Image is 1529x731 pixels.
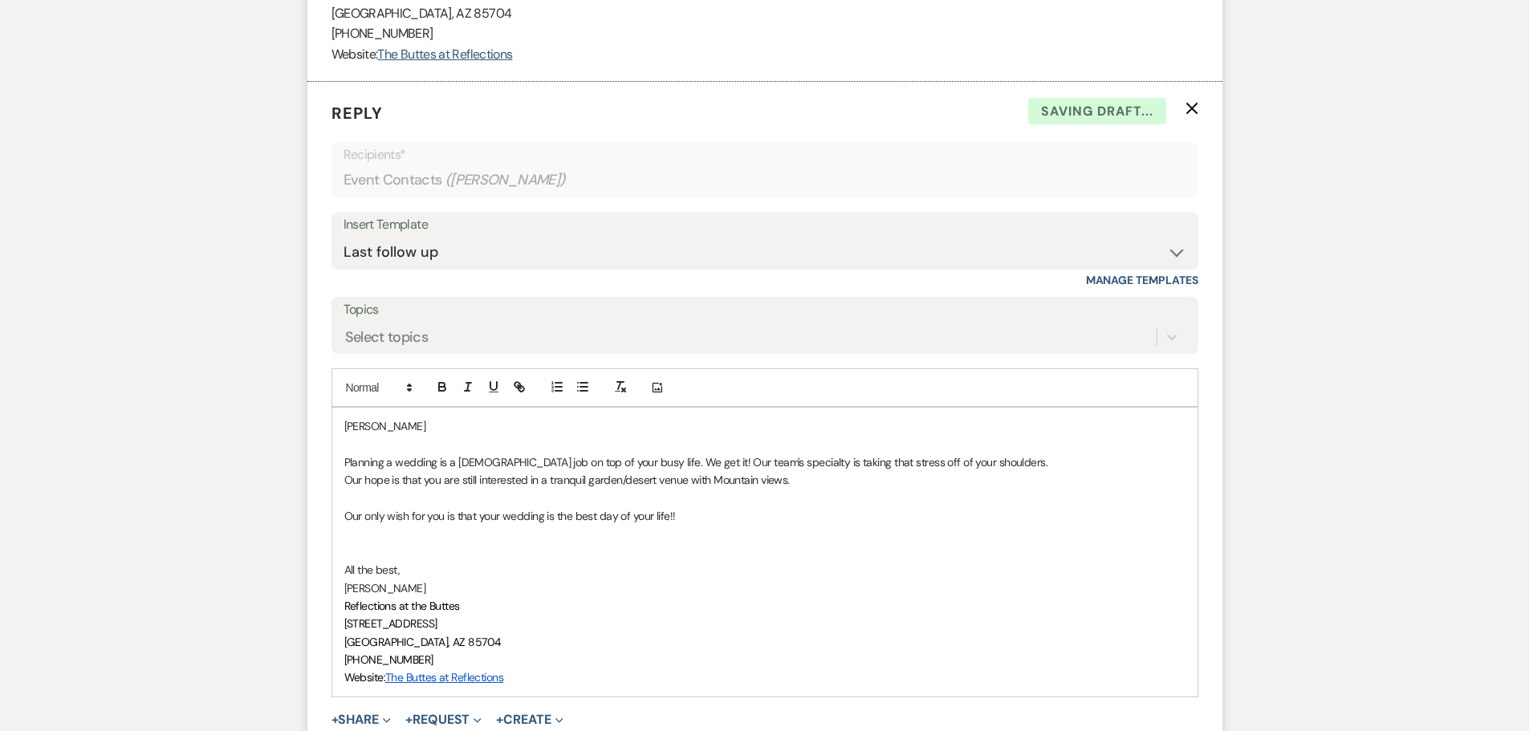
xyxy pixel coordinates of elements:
span: [GEOGRAPHIC_DATA], AZ 85704 [331,5,512,22]
div: Select topics [345,326,429,347]
span: + [331,713,339,726]
label: Topics [344,298,1186,322]
p: [PERSON_NAME] [344,417,1185,435]
span: Reply [331,103,383,124]
a: Manage Templates [1086,273,1198,287]
span: + [496,713,503,726]
div: Insert Template [344,213,1186,237]
p: Recipients* [344,144,1186,165]
span: [STREET_ADDRESS] [344,616,437,631]
span: ( [PERSON_NAME] ) [445,169,566,191]
span: [PHONE_NUMBER] [344,652,433,667]
span: + [405,713,413,726]
p: Our only wish for you is that your wedding is the best day of your life!! [344,507,1185,525]
p: [PERSON_NAME] [344,579,1185,597]
span: Reflections at the Buttes [344,599,466,613]
p: All the best, [344,561,1185,579]
a: The Buttes at Reflections [377,46,512,63]
button: Create [496,713,563,726]
span: [PHONE_NUMBER] [331,25,433,42]
div: Event Contacts [344,164,1186,196]
a: The Buttes at Reflections [385,670,503,684]
p: Our hope is that you are still interested in a tranquil garden/desert venue with Mountain views. [344,471,1185,489]
button: Share [331,713,392,726]
span: Saving draft... [1028,98,1166,125]
p: Planning a wedding is a [DEMOGRAPHIC_DATA] job on top of your busy life. We get it! Our team's sp... [344,453,1185,471]
span: Website: [331,46,378,63]
button: Request [405,713,482,726]
span: Website: [344,670,386,684]
span: [GEOGRAPHIC_DATA], AZ 85704 [344,635,502,649]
